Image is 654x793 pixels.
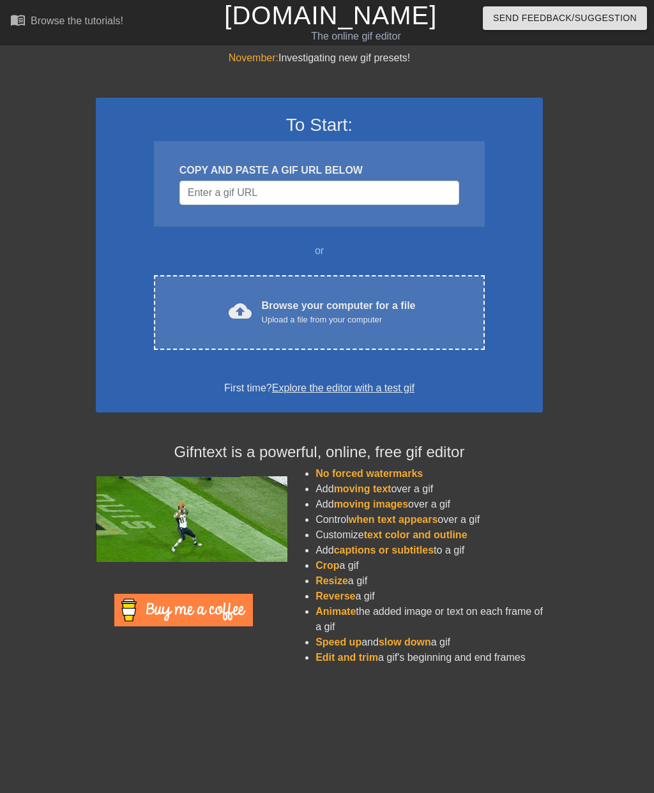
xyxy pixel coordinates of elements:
[262,313,416,326] div: Upload a file from your computer
[334,545,434,555] span: captions or subtitles
[272,382,414,393] a: Explore the editor with a test gif
[316,558,543,573] li: a gif
[224,1,437,29] a: [DOMAIN_NAME]
[316,527,543,543] li: Customize
[334,499,408,510] span: moving images
[114,594,253,626] img: Buy Me A Coffee
[316,573,543,589] li: a gif
[112,381,526,396] div: First time?
[316,589,543,604] li: a gif
[96,476,287,562] img: football_small.gif
[483,6,647,30] button: Send Feedback/Suggestion
[316,604,543,635] li: the added image or text on each frame of a gif
[316,560,339,571] span: Crop
[316,637,361,647] span: Speed up
[316,591,355,601] span: Reverse
[179,181,459,205] input: Username
[31,15,123,26] div: Browse the tutorials!
[10,12,26,27] span: menu_book
[10,12,123,32] a: Browse the tutorials!
[316,606,356,617] span: Animate
[96,443,543,462] h4: Gifntext is a powerful, online, free gif editor
[349,514,438,525] span: when text appears
[316,543,543,558] li: Add to a gif
[316,468,423,479] span: No forced watermarks
[112,114,526,136] h3: To Start:
[316,652,378,663] span: Edit and trim
[316,512,543,527] li: Control over a gif
[262,298,416,326] div: Browse your computer for a file
[316,650,543,665] li: a gif's beginning and end frames
[379,637,431,647] span: slow down
[316,497,543,512] li: Add over a gif
[229,52,278,63] span: November:
[179,163,459,178] div: COPY AND PASTE A GIF URL BELOW
[316,575,348,586] span: Resize
[493,10,637,26] span: Send Feedback/Suggestion
[316,481,543,497] li: Add over a gif
[334,483,392,494] span: moving text
[229,299,252,322] span: cloud_upload
[96,50,543,66] div: Investigating new gif presets!
[224,29,487,44] div: The online gif editor
[129,243,510,259] div: or
[364,529,468,540] span: text color and outline
[316,635,543,650] li: and a gif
